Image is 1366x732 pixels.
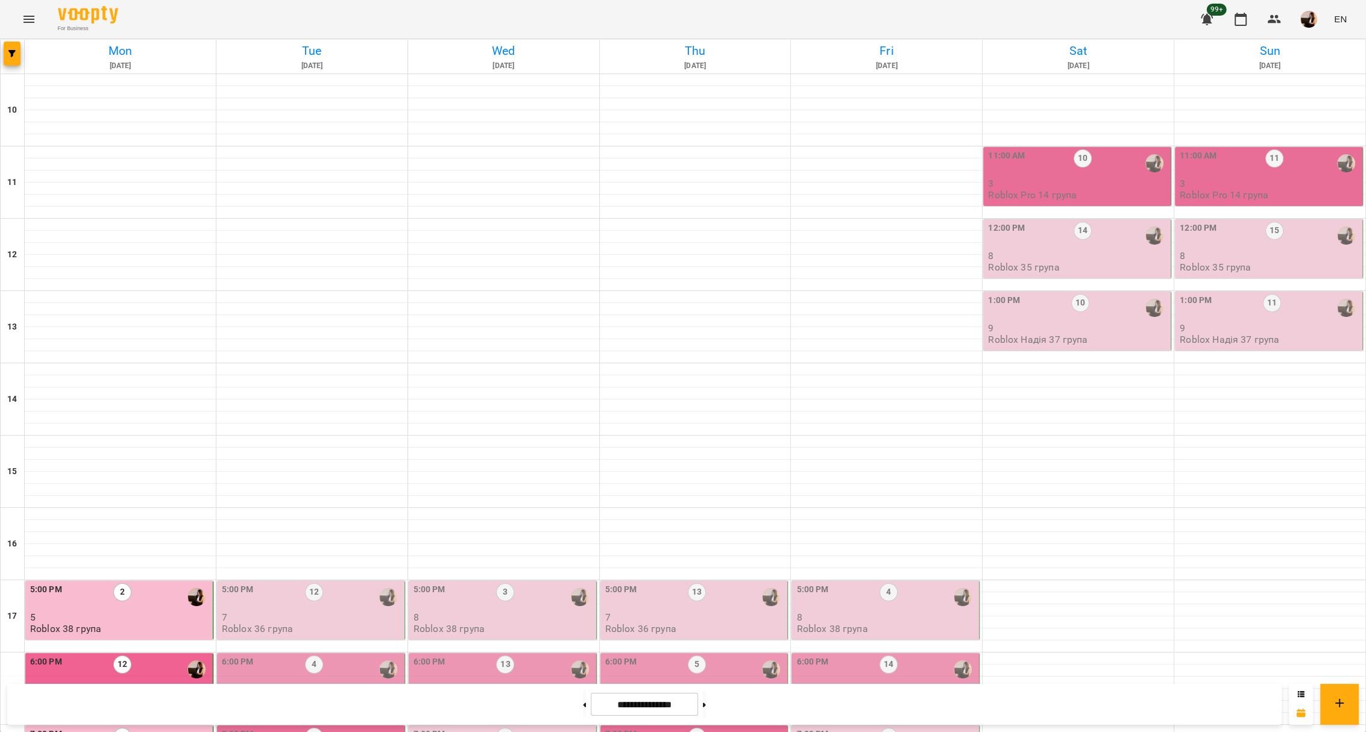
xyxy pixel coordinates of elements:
label: 10 [1071,294,1089,312]
span: EN [1334,13,1347,25]
img: Надія Шрай [1337,154,1355,172]
h6: Fri [793,42,980,60]
h6: 15 [7,465,17,478]
p: Roblox 35 група [988,262,1059,272]
h6: [DATE] [410,60,597,72]
p: 5 [30,612,210,622]
label: 11 [1263,294,1281,312]
button: Menu [14,5,43,34]
img: Надія Шрай [1337,299,1355,317]
h6: Mon [27,42,214,60]
label: 6:00 PM [222,655,254,669]
h6: 10 [7,104,17,117]
h6: Tue [218,42,406,60]
label: 13 [496,655,514,674]
p: Roblox 38 група [30,624,101,634]
img: Надія Шрай [1145,299,1163,317]
p: 3 [1180,178,1360,189]
img: Надія Шрай [187,660,206,678]
label: 4 [305,655,323,674]
label: 5:00 PM [222,583,254,596]
img: Voopty Logo [58,6,118,23]
label: 1:00 PM [988,294,1020,307]
h6: [DATE] [793,60,980,72]
h6: [DATE] [984,60,1172,72]
div: Надія Шрай [1337,227,1355,245]
img: Надія Шрай [571,588,589,606]
label: 6:00 PM [414,655,445,669]
p: Roblox 36 група [605,624,676,634]
span: For Business [58,25,118,33]
label: 12:00 PM [1180,222,1216,235]
img: Надія Шрай [954,660,972,678]
label: 6:00 PM [605,655,637,669]
label: 11:00 AM [988,149,1025,163]
label: 5:00 PM [796,583,828,596]
h6: 14 [7,393,17,406]
label: 5:00 PM [414,583,445,596]
p: Roblox 38 група [414,624,485,634]
img: Надія Шрай [1145,154,1163,172]
p: 9 [988,323,1168,333]
label: 6:00 PM [796,655,828,669]
img: Надія Шрай [954,588,972,606]
label: 5:00 PM [605,583,637,596]
h6: [DATE] [1176,60,1364,72]
p: Roblox Pro 14 група [1180,190,1268,200]
label: 3 [496,583,514,601]
p: 8 [796,612,977,622]
img: f1c8304d7b699b11ef2dd1d838014dff.jpg [1300,11,1317,28]
p: Roblox 36 група [222,624,293,634]
label: 11:00 AM [1180,149,1216,163]
label: 15 [1265,222,1283,240]
p: 7 [222,612,402,622]
h6: 12 [7,248,17,261]
p: Roblox 35 група [1180,262,1251,272]
label: 10 [1074,149,1092,167]
p: 8 [1180,251,1360,261]
label: 14 [880,655,898,674]
img: Надія Шрай [379,660,397,678]
label: 12:00 PM [988,222,1025,235]
h6: 16 [7,537,17,551]
h6: Sun [1176,42,1364,60]
p: 7 [605,612,785,622]
label: 14 [1074,222,1092,240]
h6: Wed [410,42,597,60]
p: Roblox Надія 37 група [988,334,1087,345]
label: 1:00 PM [1180,294,1212,307]
img: Надія Шрай [379,588,397,606]
button: EN [1329,8,1352,30]
p: Roblox Pro 14 група [988,190,1077,200]
label: 2 [113,583,131,601]
p: Roblox Надія 37 група [1180,334,1279,345]
h6: 13 [7,321,17,334]
img: Надія Шрай [762,660,780,678]
img: Надія Шрай [571,660,589,678]
p: 8 [414,612,594,622]
img: Надія Шрай [1145,227,1163,245]
p: 9 [1180,323,1360,333]
h6: [DATE] [27,60,214,72]
h6: Thu [602,42,789,60]
h6: 17 [7,610,17,623]
h6: Sat [984,42,1172,60]
img: Надія Шрай [187,588,206,606]
img: Надія Шрай [762,588,780,606]
label: 11 [1265,149,1283,167]
label: 13 [688,583,706,601]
